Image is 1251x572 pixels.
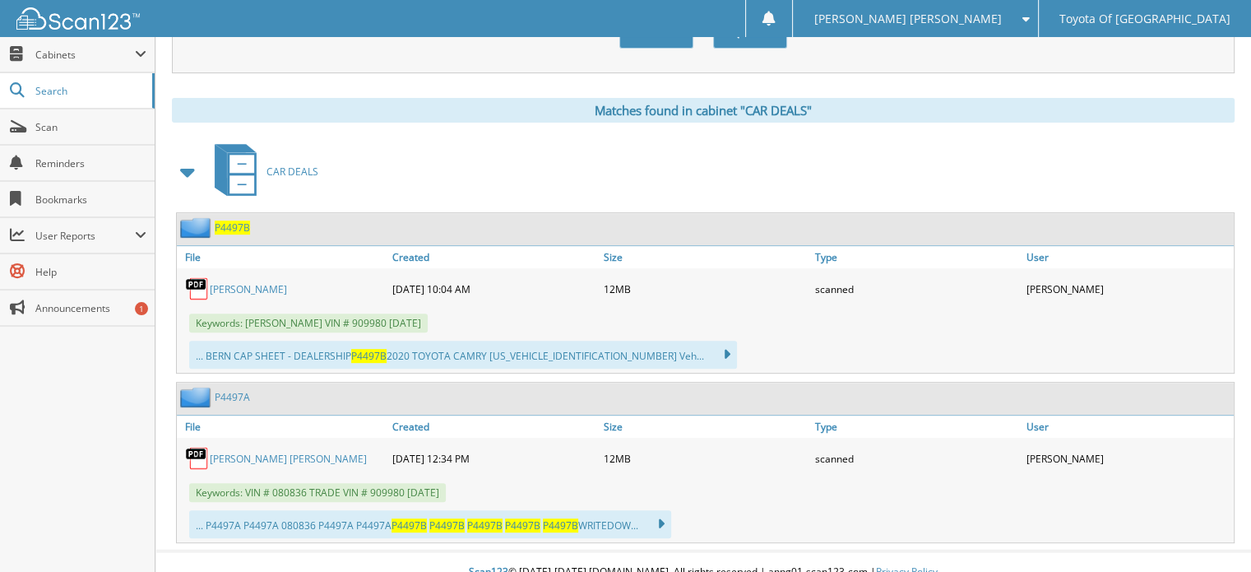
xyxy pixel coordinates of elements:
div: 12MB [600,442,811,475]
span: P4497B [467,519,503,532]
div: [PERSON_NAME] [1022,272,1234,305]
a: Created [388,416,600,438]
span: User Reports [35,229,135,243]
span: Cabinets [35,48,135,62]
iframe: Chat Widget [1169,493,1251,572]
a: [PERSON_NAME] [PERSON_NAME] [210,452,367,466]
img: PDF.png [185,446,210,471]
div: 12MB [600,272,811,305]
div: Matches found in cabinet "CAR DEALS" [172,98,1235,123]
span: P4497B [429,519,465,532]
span: Keywords: [PERSON_NAME] VIN # 909980 [DATE] [189,314,428,333]
span: Search [35,84,144,98]
a: P4497B [215,221,250,235]
div: scanned [811,272,1022,305]
div: [DATE] 12:34 PM [388,442,600,475]
span: P4497B [543,519,578,532]
a: P4497A [215,390,250,404]
div: ... P4497A P4497A 080836 P4497A P4497A WRITEDOW... [189,510,671,538]
a: User [1022,416,1234,438]
a: Size [600,246,811,268]
div: [DATE] 10:04 AM [388,272,600,305]
a: Type [811,246,1022,268]
span: P4497B [351,349,387,363]
span: P4497B [392,519,427,532]
a: [PERSON_NAME] [210,282,287,296]
a: Created [388,246,600,268]
div: [PERSON_NAME] [1022,442,1234,475]
img: scan123-logo-white.svg [16,7,140,30]
span: Bookmarks [35,193,146,207]
a: User [1022,246,1234,268]
img: folder2.png [180,217,215,238]
span: P4497B [505,519,540,532]
img: PDF.png [185,277,210,301]
span: Toyota Of [GEOGRAPHIC_DATA] [1059,14,1230,24]
div: ... BERN CAP SHEET - DEALERSHIP 2020 TOYOTA CAMRY [US_VEHICLE_IDENTIFICATION_NUMBER] Veh... [189,341,737,369]
a: CAR DEALS [205,139,318,204]
span: Keywords: VIN # 080836 TRADE VIN # 909980 [DATE] [189,483,446,502]
img: folder2.png [180,387,215,407]
a: File [177,416,388,438]
a: File [177,246,388,268]
span: Announcements [35,301,146,315]
span: CAR DEALS [266,165,318,179]
span: Help [35,265,146,279]
span: Reminders [35,156,146,170]
span: Scan [35,120,146,134]
span: [PERSON_NAME] [PERSON_NAME] [813,14,1001,24]
a: Size [600,416,811,438]
a: Type [811,416,1022,438]
div: 1 [135,302,148,315]
div: scanned [811,442,1022,475]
